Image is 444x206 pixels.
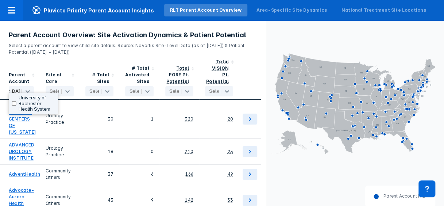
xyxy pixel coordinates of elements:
[166,65,189,84] div: Total FORE Pt. Potential
[9,171,40,178] a: AdventHealth
[256,7,327,14] div: Area-Specific Site Dynamics
[250,4,332,16] a: Area-Specific Site Dynamics
[125,168,153,181] div: 6
[336,4,432,16] a: National Treatment Site Locations
[228,116,233,122] div: 20
[119,56,159,100] div: Sort
[9,103,36,136] a: ADVANCED UROLOGY CENTERS OF [US_STATE]
[80,56,119,100] div: Sort
[185,116,193,122] div: 320
[46,72,69,85] div: Site of Care
[46,142,74,161] div: Urology Practice
[379,193,425,199] dd: Parent Account HQ
[199,56,239,100] div: Sort
[46,168,74,181] div: Community-Others
[418,180,435,197] div: Contact Support
[40,56,80,100] div: Sort
[85,142,113,161] div: 18
[341,7,426,14] div: National Treatment Site Locations
[125,142,153,161] div: 0
[185,197,193,203] div: 142
[206,59,229,84] div: Total VISION Pt. Potential
[9,39,258,56] p: Select a parent account to view child site details. Source: Novartis Site-Level Data (as of [DATE...
[19,95,55,112] label: University of Rochester Health System
[125,65,149,85] div: # Total Activated Sites
[85,72,109,85] div: # Total Sites
[125,103,153,136] div: 1
[185,148,193,155] div: 210
[85,103,113,136] div: 30
[85,168,113,181] div: 37
[9,142,35,161] a: ADVANCED UROLOGY INSTITUTE
[159,56,199,100] div: Sort
[228,171,233,178] div: 49
[9,31,258,39] h3: Parent Account Overview: Site Activation Dynamics & Patient Potential
[228,148,233,155] div: 23
[9,72,30,85] div: Parent Account
[185,171,193,178] div: 166
[227,197,233,203] div: 33
[170,7,242,14] div: RLT Parent Account Overview
[164,4,247,16] a: RLT Parent Account Overview
[23,6,163,15] span: Pluvicto Priority Parent Account Insights
[46,103,74,136] div: Urology Practice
